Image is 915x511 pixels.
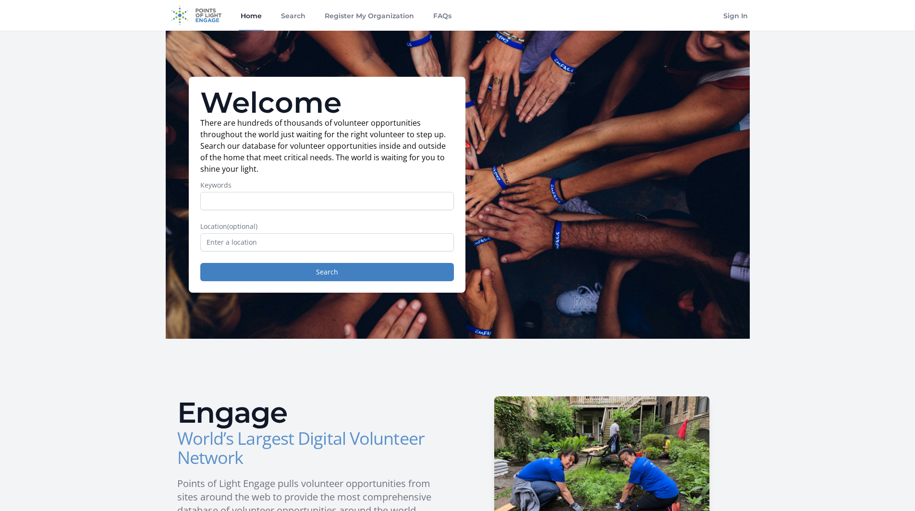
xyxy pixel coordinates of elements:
p: There are hundreds of thousands of volunteer opportunities throughout the world just waiting for ... [200,117,454,175]
label: Location [200,222,454,231]
h3: World’s Largest Digital Volunteer Network [177,429,450,467]
h1: Welcome [200,88,454,117]
h2: Engage [177,398,450,427]
button: Search [200,263,454,281]
input: Enter a location [200,233,454,251]
label: Keywords [200,180,454,190]
span: (optional) [227,222,257,231]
